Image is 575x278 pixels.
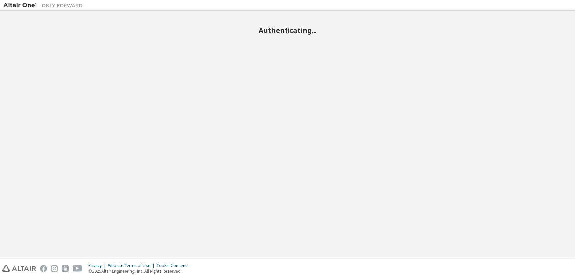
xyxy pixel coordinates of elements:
[40,265,47,272] img: facebook.svg
[156,263,191,268] div: Cookie Consent
[51,265,58,272] img: instagram.svg
[88,268,191,274] p: © 2025 Altair Engineering, Inc. All Rights Reserved.
[3,2,86,9] img: Altair One
[62,265,69,272] img: linkedin.svg
[2,265,36,272] img: altair_logo.svg
[108,263,156,268] div: Website Terms of Use
[73,265,82,272] img: youtube.svg
[3,26,572,35] h2: Authenticating...
[88,263,108,268] div: Privacy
